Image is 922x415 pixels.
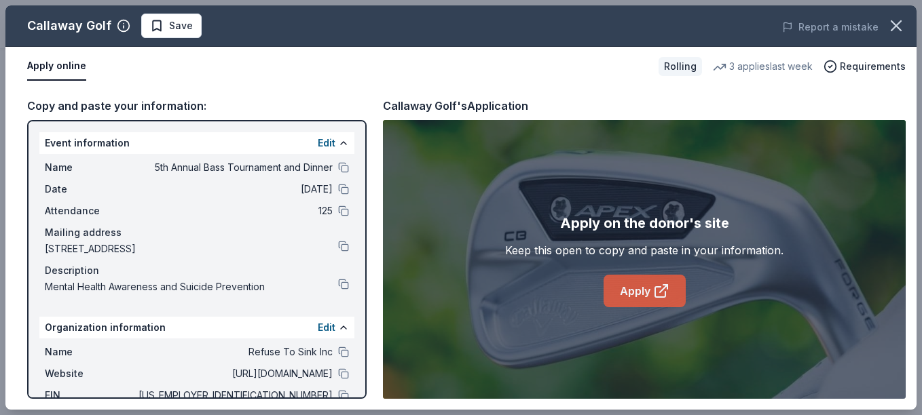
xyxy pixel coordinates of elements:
span: Date [45,181,136,197]
a: Apply [604,275,686,307]
div: Description [45,262,349,279]
span: [DATE] [136,181,333,197]
span: EIN [45,387,136,403]
button: Save [141,14,202,38]
button: Apply online [27,52,86,81]
div: Event information [39,132,354,154]
button: Report a mistake [782,19,879,35]
span: Attendance [45,203,136,219]
div: Keep this open to copy and paste in your information. [505,242,783,258]
span: Name [45,344,136,360]
button: Requirements [824,58,906,75]
div: Rolling [659,57,702,76]
span: Mental Health Awareness and Suicide Prevention [45,279,338,295]
div: Apply on the donor's site [560,212,729,234]
button: Edit [318,135,335,151]
button: Edit [318,319,335,336]
span: Requirements [840,58,906,75]
span: Name [45,159,136,176]
div: Mailing address [45,224,349,241]
span: [URL][DOMAIN_NAME] [136,365,333,382]
span: [US_EMPLOYER_IDENTIFICATION_NUMBER] [136,387,333,403]
span: [STREET_ADDRESS] [45,241,338,257]
span: Save [169,18,193,34]
div: Callaway Golf [27,15,111,37]
div: Organization information [39,317,354,338]
span: 125 [136,203,333,219]
span: Website [45,365,136,382]
span: 5th Annual Bass Tournament and Dinner [136,159,333,176]
div: 3 applies last week [713,58,813,75]
span: Refuse To Sink Inc [136,344,333,360]
div: Callaway Golf's Application [383,97,528,115]
div: Copy and paste your information: [27,97,367,115]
